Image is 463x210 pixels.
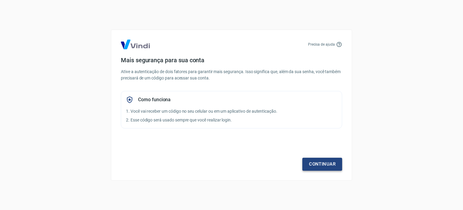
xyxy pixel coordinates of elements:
p: Ative a autenticação de dois fatores para garantir mais segurança. Isso significa que, além da su... [121,69,342,81]
img: Logo Vind [121,40,150,49]
p: 1. Você vai receber um código no seu celular ou em um aplicativo de autenticação. [126,108,337,115]
a: Continuar [302,158,342,170]
h5: Como funciona [138,97,171,103]
p: 2. Esse código será usado sempre que você realizar login. [126,117,337,123]
h4: Mais segurança para sua conta [121,57,342,64]
p: Precisa de ajuda [308,42,335,47]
